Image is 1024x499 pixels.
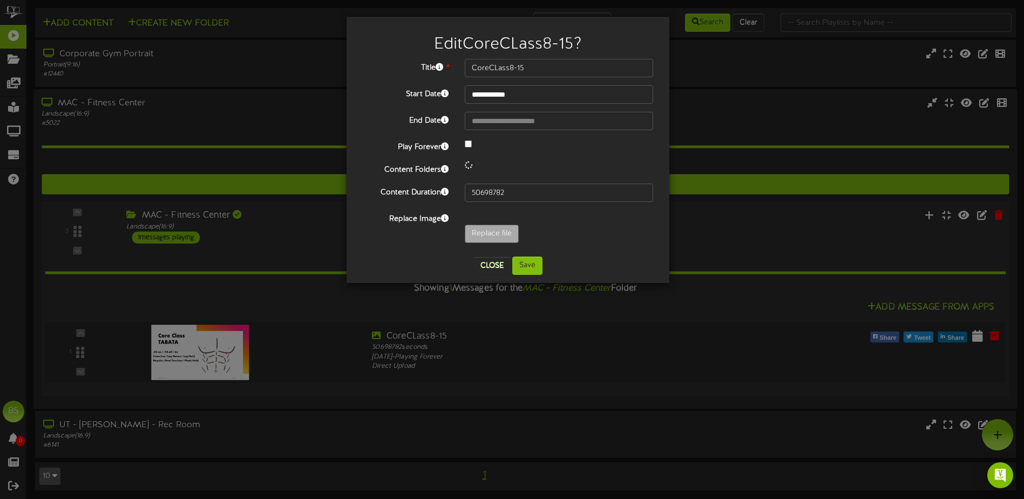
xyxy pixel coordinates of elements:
[355,59,457,73] label: Title
[512,257,542,275] button: Save
[465,184,653,202] input: 15
[355,85,457,100] label: Start Date
[987,462,1013,488] div: Open Intercom Messenger
[355,112,457,126] label: End Date
[474,257,510,274] button: Close
[465,59,653,77] input: Title
[355,210,457,225] label: Replace Image
[355,184,457,198] label: Content Duration
[355,161,457,176] label: Content Folders
[355,138,457,153] label: Play Forever
[363,36,653,53] h2: Edit CoreCLass8-15 ?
